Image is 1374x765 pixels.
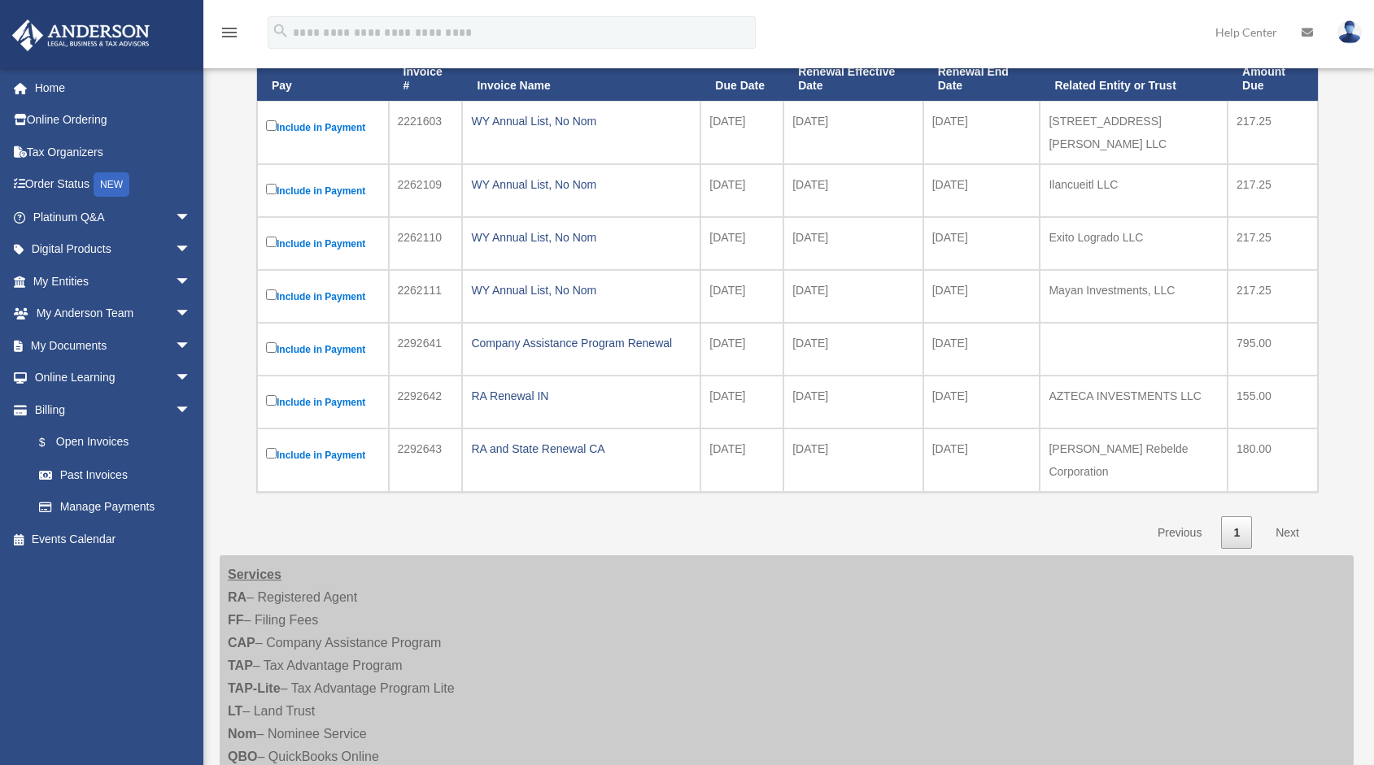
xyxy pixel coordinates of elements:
[175,362,207,395] span: arrow_drop_down
[783,217,923,270] td: [DATE]
[783,270,923,323] td: [DATE]
[471,385,691,407] div: RA Renewal IN
[228,704,242,718] strong: LT
[700,217,783,270] td: [DATE]
[783,164,923,217] td: [DATE]
[389,57,463,101] th: Invoice #: activate to sort column ascending
[228,659,253,672] strong: TAP
[11,233,216,266] a: Digital Productsarrow_drop_down
[923,217,1040,270] td: [DATE]
[11,265,216,298] a: My Entitiesarrow_drop_down
[266,184,277,194] input: Include in Payment
[700,101,783,164] td: [DATE]
[266,342,277,353] input: Include in Payment
[266,392,380,412] label: Include in Payment
[1228,164,1318,217] td: 217.25
[700,270,783,323] td: [DATE]
[175,298,207,331] span: arrow_drop_down
[11,201,216,233] a: Platinum Q&Aarrow_drop_down
[175,393,207,427] span: arrow_drop_down
[389,101,463,164] td: 2221603
[228,590,246,604] strong: RA
[700,57,783,101] th: Due Date: activate to sort column ascending
[1040,270,1228,323] td: Mayan Investments, LLC
[11,362,216,394] a: Online Learningarrow_drop_down
[923,57,1040,101] th: Renewal End Date: activate to sort column ascending
[389,428,463,492] td: 2292643
[23,459,207,491] a: Past Invoices
[783,57,923,101] th: Renewal Effective Date: activate to sort column ascending
[389,270,463,323] td: 2262111
[389,376,463,428] td: 2292642
[1040,57,1228,101] th: Related Entity or Trust: activate to sort column ascending
[11,298,216,330] a: My Anderson Teamarrow_drop_down
[11,523,216,555] a: Events Calendar
[175,201,207,234] span: arrow_drop_down
[94,172,129,197] div: NEW
[266,339,380,359] label: Include in Payment
[471,226,691,249] div: WY Annual List, No Nom
[1337,20,1362,44] img: User Pic
[266,289,277,300] input: Include in Payment
[1228,428,1318,492] td: 180.00
[923,376,1040,428] td: [DATE]
[1221,516,1252,550] a: 1
[228,636,255,650] strong: CAP
[266,180,380,201] label: Include in Payment
[23,491,207,524] a: Manage Payments
[1228,217,1318,270] td: 217.25
[266,395,277,406] input: Include in Payment
[471,437,691,460] div: RA and State Renewal CA
[471,332,691,354] div: Company Assistance Program Renewal
[783,376,923,428] td: [DATE]
[1040,376,1228,428] td: AZTECA INVESTMENTS LLC
[389,164,463,217] td: 2262109
[1145,516,1214,550] a: Previous
[700,376,783,428] td: [DATE]
[1228,101,1318,164] td: 217.25
[1228,270,1318,323] td: 217.25
[11,329,216,362] a: My Documentsarrow_drop_down
[1040,428,1228,492] td: [PERSON_NAME] Rebelde Corporation
[23,426,199,459] a: $Open Invoices
[783,101,923,164] td: [DATE]
[923,428,1040,492] td: [DATE]
[228,681,281,695] strong: TAP-Lite
[266,448,277,459] input: Include in Payment
[923,323,1040,376] td: [DATE]
[700,164,783,217] td: [DATE]
[272,22,290,40] i: search
[228,613,244,627] strong: FF
[471,110,691,133] div: WY Annual List, No Nom
[1228,323,1318,376] td: 795.00
[1228,376,1318,428] td: 155.00
[389,323,463,376] td: 2292641
[7,20,155,51] img: Anderson Advisors Platinum Portal
[11,104,216,137] a: Online Ordering
[11,72,216,104] a: Home
[11,168,216,202] a: Order StatusNEW
[783,323,923,376] td: [DATE]
[266,445,380,465] label: Include in Payment
[1263,516,1311,550] a: Next
[228,567,281,581] strong: Services
[11,393,207,426] a: Billingarrow_drop_down
[1040,164,1228,217] td: Ilancueitl LLC
[923,101,1040,164] td: [DATE]
[266,233,380,254] label: Include in Payment
[1228,57,1318,101] th: Amount Due: activate to sort column ascending
[175,233,207,267] span: arrow_drop_down
[471,279,691,302] div: WY Annual List, No Nom
[175,265,207,298] span: arrow_drop_down
[220,28,239,42] a: menu
[266,286,380,306] label: Include in Payment
[783,428,923,492] td: [DATE]
[471,173,691,196] div: WY Annual List, No Nom
[220,23,239,42] i: menu
[266,117,380,137] label: Include in Payment
[228,727,257,741] strong: Nom
[923,270,1040,323] td: [DATE]
[1040,217,1228,270] td: Exito Logrado LLC
[389,217,463,270] td: 2262110
[700,428,783,492] td: [DATE]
